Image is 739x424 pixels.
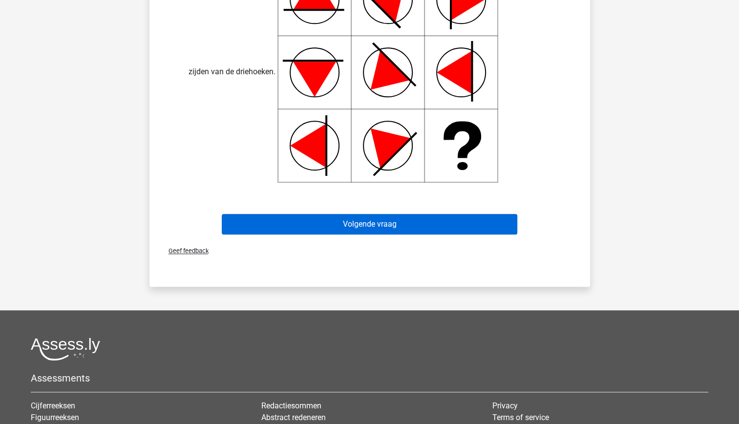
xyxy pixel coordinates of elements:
h5: Assessments [31,372,708,384]
a: Redactiesommen [261,401,321,410]
a: Figuurreeksen [31,413,79,422]
a: Cijferreeksen [31,401,75,410]
button: Volgende vraag [222,214,517,234]
span: Geef feedback [161,247,209,254]
a: Privacy [492,401,518,410]
a: Abstract redeneren [261,413,326,422]
img: Assessly logo [31,338,100,360]
a: Terms of service [492,413,549,422]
